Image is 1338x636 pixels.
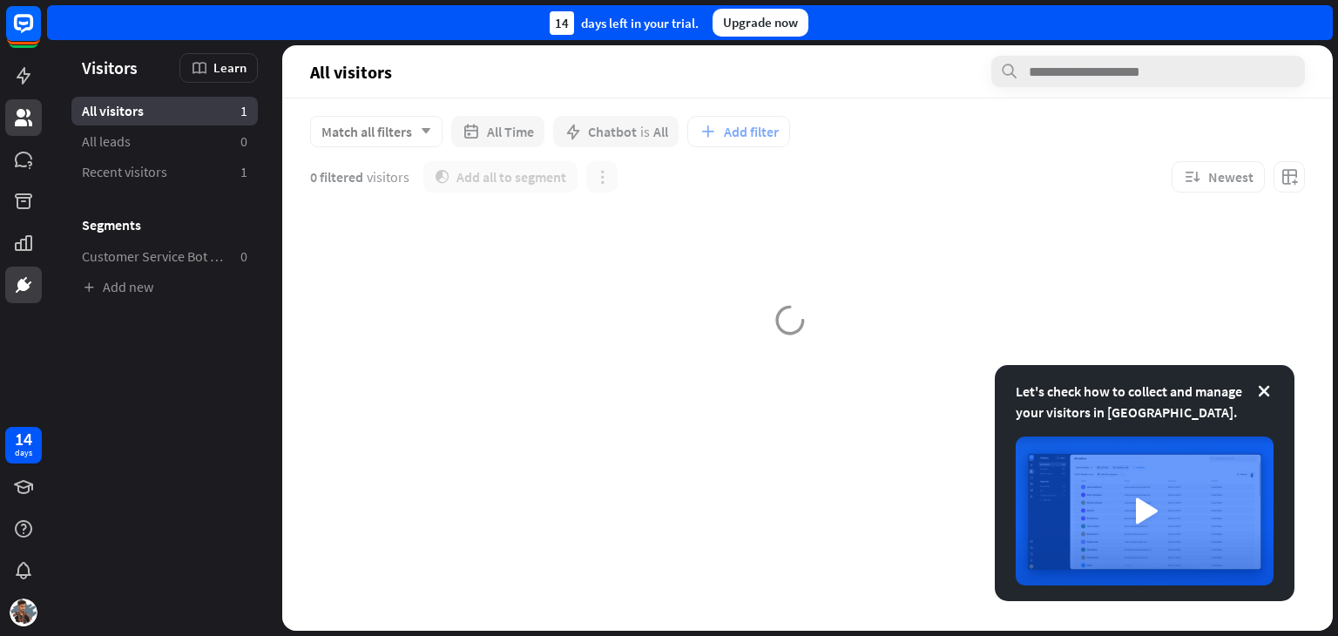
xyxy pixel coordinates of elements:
h3: Segments [71,216,258,233]
span: All leads [82,132,131,151]
div: days left in your trial. [550,11,699,35]
span: Learn [213,59,247,76]
a: All leads 0 [71,127,258,156]
div: Upgrade now [713,9,808,37]
div: 14 [550,11,574,35]
a: Customer Service Bot — Newsletter 0 [71,242,258,271]
a: 14 days [5,427,42,463]
span: All visitors [310,62,392,82]
a: Add new [71,273,258,301]
aside: 1 [240,102,247,120]
div: Let's check how to collect and manage your visitors in [GEOGRAPHIC_DATA]. [1016,381,1274,423]
div: 14 [15,431,32,447]
span: Customer Service Bot — Newsletter [82,247,226,266]
a: Recent visitors 1 [71,158,258,186]
span: All visitors [82,102,144,120]
aside: 0 [240,247,247,266]
img: image [1016,436,1274,585]
span: Visitors [82,58,138,78]
aside: 1 [240,163,247,181]
aside: 0 [240,132,247,151]
span: Recent visitors [82,163,167,181]
button: Open LiveChat chat widget [14,7,66,59]
div: days [15,447,32,459]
